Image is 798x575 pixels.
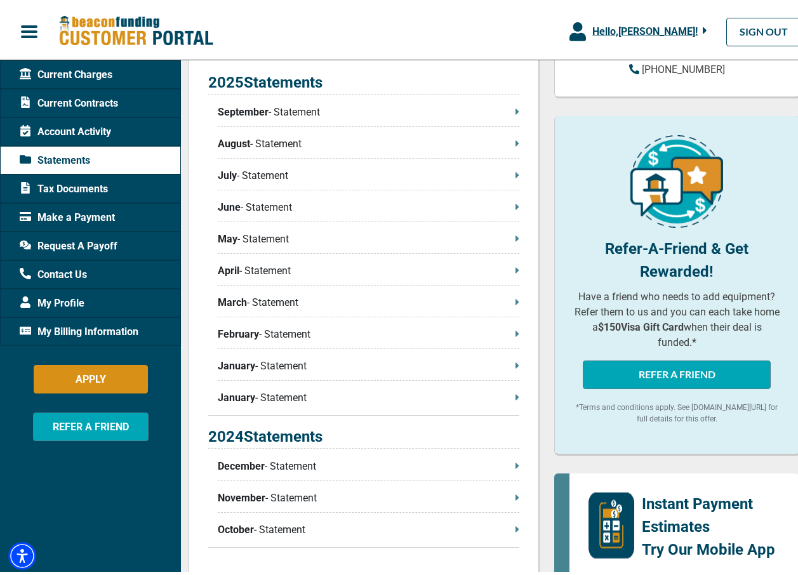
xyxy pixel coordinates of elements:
span: September [218,102,269,117]
p: Try Our Mobile App [642,535,780,558]
button: REFER A FRIEND [583,357,771,386]
p: - Statement [218,133,519,149]
img: Beacon Funding Customer Portal Logo [58,12,213,44]
span: My Billing Information [20,321,138,336]
div: Accessibility Menu [8,539,36,567]
span: May [218,228,237,244]
a: [PHONE_NUMBER] [629,59,725,74]
span: Request A Payoff [20,235,117,251]
span: January [218,355,255,371]
span: October [218,519,254,534]
p: - Statement [218,260,519,275]
p: - Statement [218,292,519,307]
p: 2024 Statements [208,422,519,446]
button: REFER A FRIEND [33,409,149,438]
span: Account Activity [20,121,111,136]
p: - Statement [218,387,519,402]
span: [PHONE_NUMBER] [642,60,725,72]
span: July [218,165,237,180]
span: Make a Payment [20,207,115,222]
p: - Statement [218,165,519,180]
img: mobile-app-logo.png [589,489,634,555]
p: Have a friend who needs to add equipment? Refer them to us and you can each take home a when thei... [574,286,780,347]
span: April [218,260,239,275]
p: *Terms and conditions apply. See [DOMAIN_NAME][URL] for full details for this offer. [574,399,780,421]
p: - Statement [218,197,519,212]
span: Statements [20,150,90,165]
span: January [218,387,255,402]
span: November [218,487,265,503]
span: My Profile [20,293,84,308]
p: - Statement [218,456,519,471]
span: Tax Documents [20,178,108,194]
p: 2025 Statements [208,68,519,91]
span: March [218,292,247,307]
span: December [218,456,265,471]
span: Hello, [PERSON_NAME] ! [592,22,698,34]
p: - Statement [218,355,519,371]
p: Refer-A-Friend & Get Rewarded! [574,234,780,280]
span: August [218,133,250,149]
span: Current Charges [20,64,112,79]
img: refer-a-friend-icon.png [630,132,723,225]
span: June [218,197,241,212]
b: $150 Visa Gift Card [598,318,684,330]
p: - Statement [218,487,519,503]
span: February [218,324,259,339]
button: APPLY [34,362,148,390]
p: - Statement [218,519,519,534]
span: Contact Us [20,264,87,279]
p: Instant Payment Estimates [642,489,780,535]
p: - Statement [218,228,519,244]
span: Current Contracts [20,93,118,108]
p: - Statement [218,324,519,339]
p: - Statement [218,102,519,117]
